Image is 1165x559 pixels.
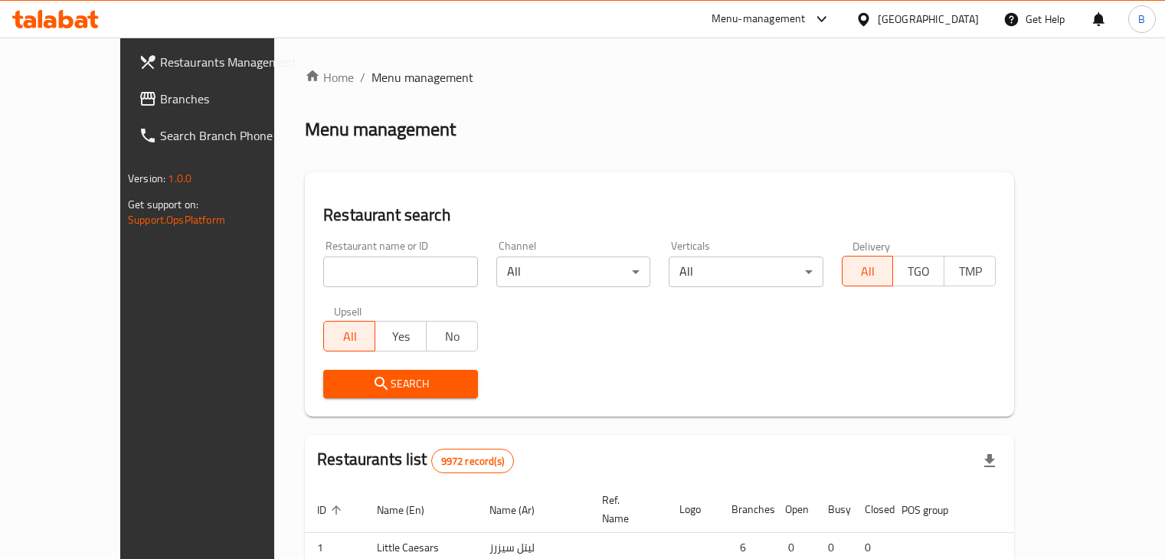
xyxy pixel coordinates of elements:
[971,443,1008,479] div: Export file
[126,117,315,154] a: Search Branch Phone
[305,117,456,142] h2: Menu management
[330,325,369,348] span: All
[902,501,968,519] span: POS group
[126,44,315,80] a: Restaurants Management
[852,486,889,533] th: Closed
[160,126,303,145] span: Search Branch Phone
[852,240,891,251] label: Delivery
[305,68,1014,87] nav: breadcrumb
[377,501,444,519] span: Name (En)
[433,325,472,348] span: No
[944,256,996,286] button: TMP
[128,195,198,214] span: Get support on:
[432,454,513,469] span: 9972 record(s)
[892,256,944,286] button: TGO
[160,53,303,71] span: Restaurants Management
[667,486,719,533] th: Logo
[719,486,773,533] th: Branches
[323,257,477,287] input: Search for restaurant name or ID..
[323,204,996,227] h2: Restaurant search
[317,448,514,473] h2: Restaurants list
[317,501,346,519] span: ID
[160,90,303,108] span: Branches
[335,374,465,394] span: Search
[496,257,650,287] div: All
[849,260,888,283] span: All
[371,68,473,87] span: Menu management
[381,325,421,348] span: Yes
[126,80,315,117] a: Branches
[773,486,816,533] th: Open
[602,491,649,528] span: Ref. Name
[489,501,555,519] span: Name (Ar)
[669,257,823,287] div: All
[431,449,514,473] div: Total records count
[878,11,979,28] div: [GEOGRAPHIC_DATA]
[128,210,225,230] a: Support.OpsPlatform
[375,321,427,351] button: Yes
[899,260,938,283] span: TGO
[168,168,191,188] span: 1.0.0
[334,306,362,316] label: Upsell
[951,260,990,283] span: TMP
[1138,11,1145,28] span: B
[128,168,165,188] span: Version:
[842,256,894,286] button: All
[323,370,477,398] button: Search
[305,68,354,87] a: Home
[816,486,852,533] th: Busy
[323,321,375,351] button: All
[360,68,365,87] li: /
[426,321,478,351] button: No
[712,10,806,28] div: Menu-management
